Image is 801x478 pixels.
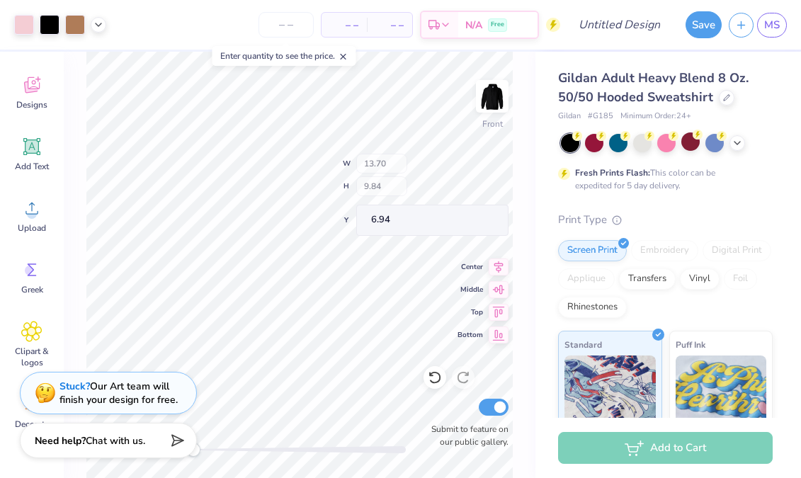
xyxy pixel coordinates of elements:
span: – – [330,18,358,33]
div: Our Art team will finish your design for free. [59,380,178,406]
span: Puff Ink [676,337,705,352]
div: This color can be expedited for 5 day delivery. [575,166,749,192]
span: Top [458,307,483,318]
div: Embroidery [631,240,698,261]
img: Standard [564,355,656,426]
button: Save [686,11,722,38]
a: MS [757,13,787,38]
span: Gildan Adult Heavy Blend 8 Oz. 50/50 Hooded Sweatshirt [558,69,749,106]
span: # G185 [588,110,613,123]
div: Screen Print [558,240,627,261]
span: MS [764,17,780,33]
span: Center [458,261,483,273]
div: Transfers [619,268,676,290]
span: Bottom [458,329,483,341]
span: – – [375,18,404,33]
span: Gildan [558,110,581,123]
span: Designs [16,99,47,110]
span: Free [491,20,504,30]
strong: Fresh Prints Flash: [575,167,650,178]
div: Foil [724,268,757,290]
div: Front [482,118,503,130]
input: Untitled Design [567,11,671,39]
span: Chat with us. [86,434,145,448]
div: Print Type [558,212,773,228]
span: Greek [21,284,43,295]
label: Submit to feature on our public gallery. [424,423,509,448]
div: Enter quantity to see the price. [212,46,356,66]
span: Clipart & logos [8,346,55,368]
span: Upload [18,222,46,234]
strong: Stuck? [59,380,90,393]
span: Middle [458,284,483,295]
span: N/A [465,18,482,33]
span: Decorate [15,419,49,430]
input: – – [259,12,314,38]
span: Minimum Order: 24 + [620,110,691,123]
div: Digital Print [703,240,771,261]
span: Add Text [15,161,49,172]
strong: Need help? [35,434,86,448]
span: Standard [564,337,602,352]
img: Front [478,82,506,110]
div: Rhinestones [558,297,627,318]
div: Applique [558,268,615,290]
img: Puff Ink [676,355,767,426]
div: Vinyl [680,268,720,290]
